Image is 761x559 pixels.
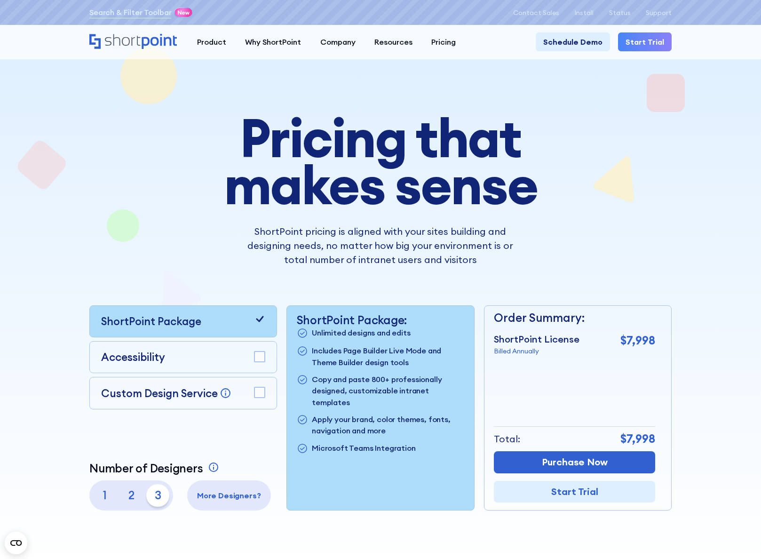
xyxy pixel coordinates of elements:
[574,9,594,16] a: Install
[620,431,655,447] p: $7,998
[620,332,655,349] p: $7,998
[312,414,464,437] p: Apply your brand, color themes, fonts, navigation and more
[320,36,356,48] div: Company
[609,9,631,16] a: Status
[312,442,416,455] p: Microsoft Teams Integration
[536,32,610,51] a: Schedule Demo
[5,532,27,554] button: Open CMP widget
[374,36,412,48] div: Resources
[197,36,226,48] div: Product
[494,481,655,503] a: Start Trial
[236,32,310,51] a: Why ShortPoint
[146,484,169,507] p: 3
[312,327,411,339] p: Unlimited designs and edits
[120,484,143,507] p: 2
[89,462,203,475] p: Number of Designers
[422,32,465,51] a: Pricing
[312,345,464,368] p: Includes Page Builder Live Mode and Theme Builder design tools
[297,313,465,327] p: ShortPoint Package:
[238,224,523,267] p: ShortPoint pricing is aligned with your sites building and designing needs, no matter how big you...
[187,32,235,51] a: Product
[494,310,655,327] p: Order Summary:
[365,32,422,51] a: Resources
[101,313,201,329] p: ShortPoint Package
[245,36,301,48] div: Why ShortPoint
[494,451,655,473] a: Purchase Now
[89,7,171,18] a: Search & Filter Toolbar
[89,462,221,475] a: Number of Designers
[191,490,267,501] p: More Designers?
[312,374,464,408] p: Copy and paste 800+ professionally designed, customizable intranet templates
[646,9,672,16] a: Support
[714,514,761,559] iframe: Chat Widget
[513,9,559,16] a: Contact Sales
[494,346,579,356] p: Billed Annually
[101,349,165,365] p: Accessibility
[494,332,579,346] p: ShortPoint License
[101,386,218,400] p: Custom Design Service
[93,484,116,507] p: 1
[431,36,456,48] div: Pricing
[166,114,595,209] h1: Pricing that makes sense
[89,34,178,50] a: Home
[494,432,520,446] p: Total:
[618,32,672,51] a: Start Trial
[310,32,365,51] a: Company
